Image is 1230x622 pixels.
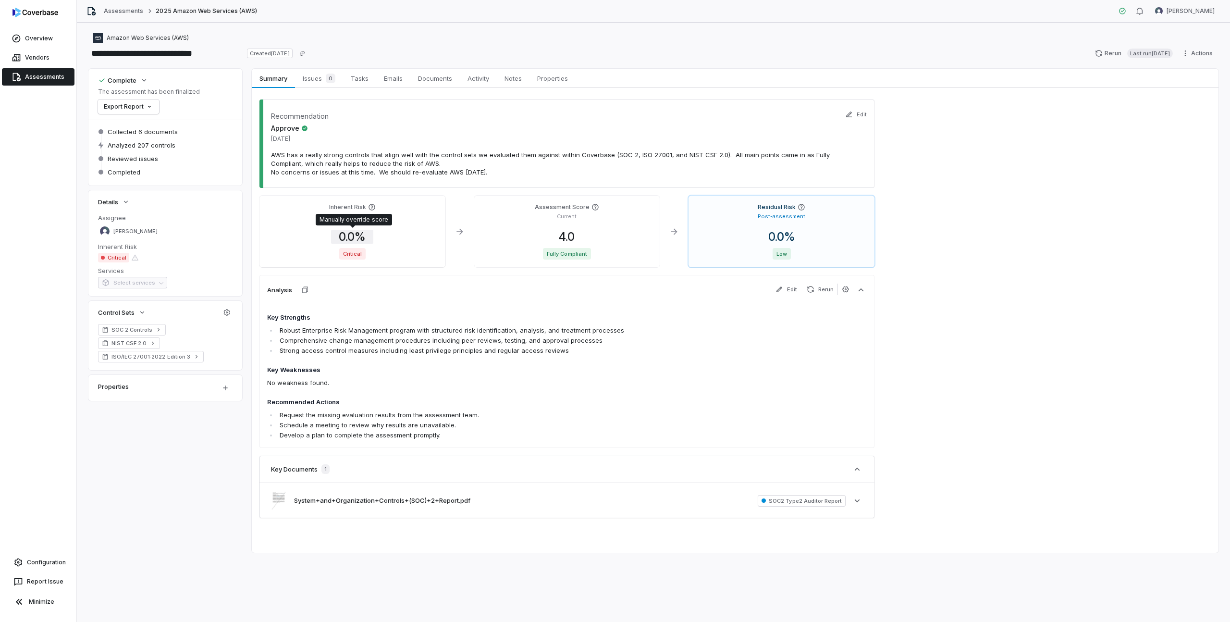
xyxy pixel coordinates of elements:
h4: Inherent Risk [329,203,366,211]
span: Completed [108,168,140,176]
span: Fully Compliant [543,248,590,260]
button: Actions [1179,46,1218,61]
p: Current [557,213,577,220]
dt: Recommendation [271,111,329,121]
span: Critical [339,248,366,260]
span: 0.0 % [331,230,373,244]
span: Amazon Web Services (AWS) [107,34,189,42]
h4: Recommended Actions [267,398,747,407]
li: Robust Enterprise Risk Management program with structured risk identification, analysis, and trea... [277,325,747,336]
h4: Residual Risk [758,203,796,211]
a: Overview [2,30,74,47]
span: Notes [501,72,526,85]
li: Strong access control measures including least privilege principles and regular access reviews [277,346,747,356]
span: Configuration [27,559,66,566]
li: Request the missing evaluation results from the assessment team. [277,410,747,420]
a: Configuration [4,554,73,571]
img: Mike Phillips avatar [100,226,110,236]
span: Summary [256,72,291,85]
button: Report Issue [4,573,73,590]
button: Rerun [803,284,837,295]
span: Low [773,248,791,260]
span: 2025 Amazon Web Services (AWS) [156,7,257,15]
button: Copy link [294,45,311,62]
span: [PERSON_NAME] [113,228,158,235]
span: Emails [380,72,406,85]
a: NIST CSF 2.0 [98,337,160,349]
button: Complete [95,72,151,89]
p: The assessment has been finalized [98,88,200,96]
dt: Services [98,266,233,275]
h4: Key Strengths [267,313,747,323]
button: Details [95,193,133,211]
span: Approve [271,123,308,133]
a: SOC 2 Controls [98,324,166,336]
p: Pre-assessment [331,213,374,220]
span: Properties [533,72,572,85]
span: ISO/IEC 27001:2022 Edition 3 [111,353,190,361]
span: Minimize [29,598,54,606]
div: Complete [98,76,136,85]
span: Vendors [25,54,49,62]
dt: Inherent Risk [98,242,233,251]
span: [DATE] [271,135,308,143]
span: Details [98,198,118,206]
span: Analyzed 207 controls [108,141,175,149]
a: Assessments [2,68,74,86]
p: No weakness found. [267,378,747,388]
span: SOC2 Type2 Auditor Report [758,495,846,507]
button: System+and+Organization+Controls+(SOC)+2+Report.pdf [294,496,470,506]
button: Export Report [98,100,159,114]
button: Edit [842,104,870,124]
a: ISO/IEC 27001:2022 Edition 3 [98,351,204,362]
a: Vendors [2,49,74,66]
span: Overview [25,35,53,42]
span: [PERSON_NAME] [1167,7,1215,15]
span: SOC 2 Controls [111,326,152,334]
li: Comprehensive change management procedures including peer reviews, testing, and approval processes [277,336,747,346]
div: Manually override score [320,216,388,224]
p: AWS has a really strong controls that align well with the control sets we evaluated them against ... [271,150,863,176]
button: Mike Lewis avatar[PERSON_NAME] [1149,4,1220,18]
button: Edit [772,284,801,295]
img: 63a00e407b504d82b62f5376606fe43e.jpg [271,491,286,510]
button: RerunLast run[DATE] [1089,46,1179,61]
span: Control Sets [98,308,135,317]
span: Critical [98,253,129,262]
span: Last run [DATE] [1127,49,1173,58]
h4: Assessment Score [535,203,590,211]
span: 4.0 [551,230,582,244]
dt: Assignee [98,213,233,222]
a: Assessments [104,7,143,15]
button: Control Sets [95,304,149,321]
span: NIST CSF 2.0 [111,339,147,347]
h4: Key Weaknesses [267,365,747,375]
button: https://aws.amazon.com/Amazon Web Services (AWS) [90,29,192,47]
span: Report Issue [27,578,63,585]
li: Develop a plan to complete the assessment promptly. [277,430,747,440]
li: Schedule a meeting to review why results are unavailable. [277,420,747,430]
span: Issues [299,72,339,85]
h3: Key Documents [271,465,318,473]
span: Collected 6 documents [108,127,178,136]
span: Reviewed issues [108,154,158,163]
span: Tasks [347,72,372,85]
button: Minimize [4,592,73,611]
span: 0 [326,74,335,83]
span: 0.0 % [761,230,803,244]
span: 1 [321,464,330,474]
img: Mike Lewis avatar [1155,7,1163,15]
span: Assessments [25,73,64,81]
span: Documents [414,72,456,85]
img: logo-D7KZi-bG.svg [12,8,58,17]
p: Post-assessment [758,213,805,220]
span: Activity [464,72,493,85]
h3: Analysis [267,286,292,294]
span: Created [DATE] [247,49,292,58]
